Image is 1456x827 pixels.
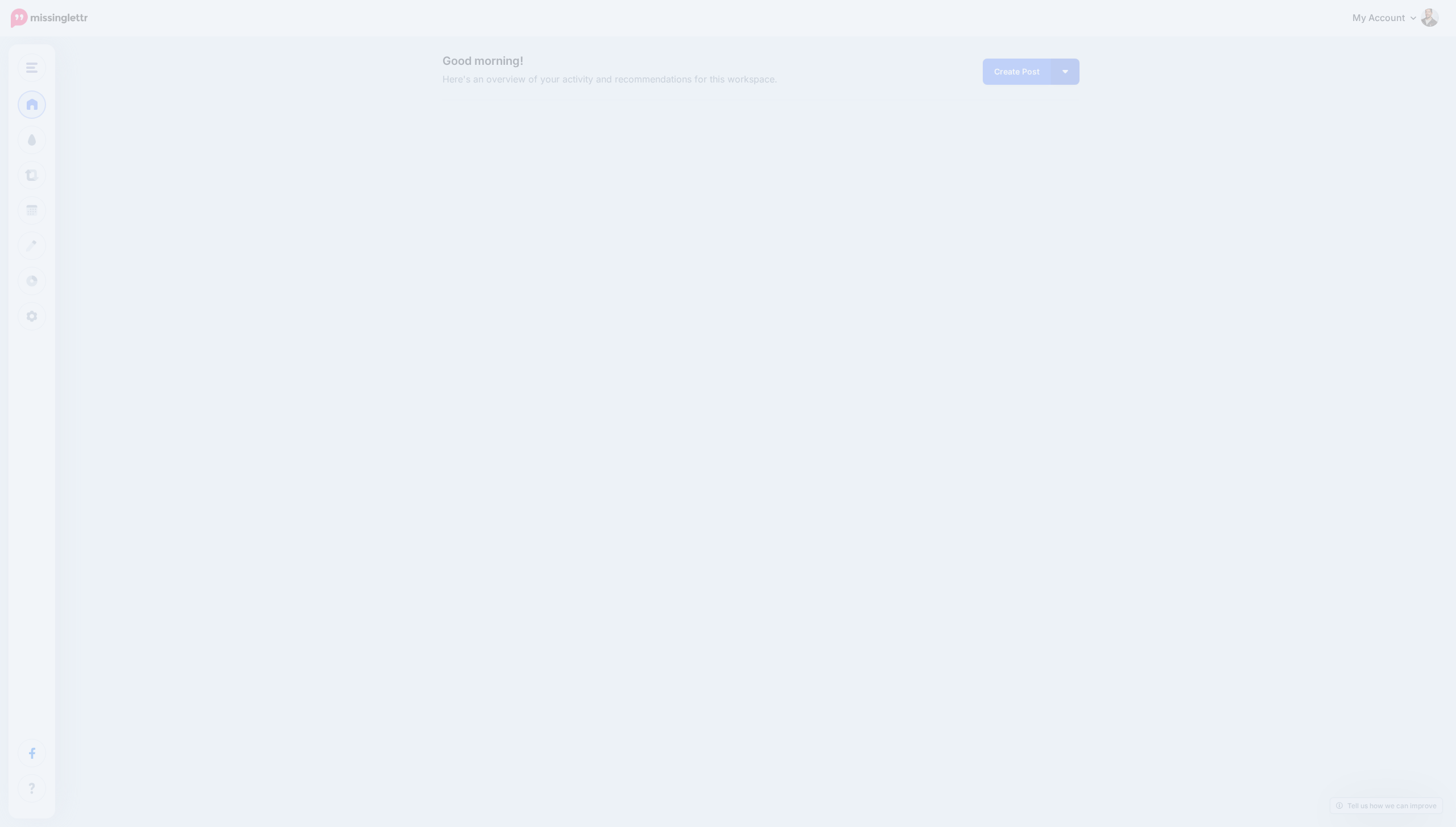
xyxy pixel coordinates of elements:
[1330,798,1442,813] a: Tell us how we can improve
[11,9,88,28] img: Missinglettr
[442,54,523,68] span: Good morning!
[1341,5,1439,32] a: My Account
[983,59,1051,85] a: Create Post
[26,63,38,73] img: menu.png
[442,72,862,87] span: Here's an overview of your activity and recommendations for this workspace.
[1062,70,1068,73] img: arrow-down-white.png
